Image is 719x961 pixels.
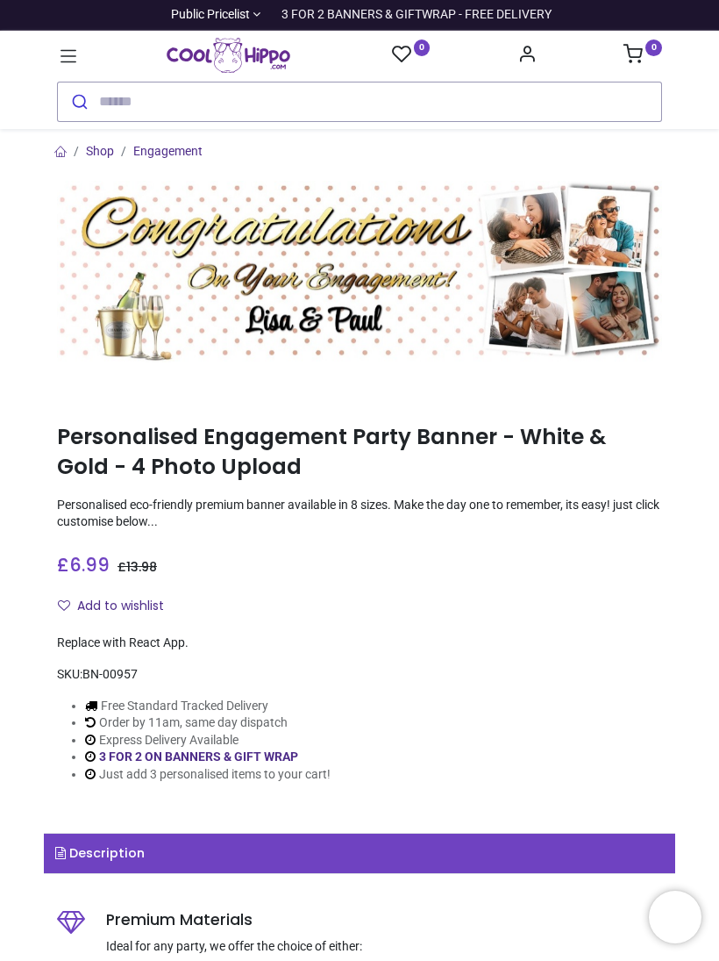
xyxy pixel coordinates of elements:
sup: 0 [645,39,662,56]
span: £ [57,552,110,577]
span: BN-00957 [82,667,138,681]
a: Shop [86,144,114,158]
span: Public Pricelist [171,6,250,24]
i: Add to wishlist [58,599,70,612]
p: Personalised eco-friendly premium banner available in 8 sizes. Make the day one to remember, its ... [57,497,662,531]
li: Express Delivery Available [85,732,331,749]
img: Cool Hippo [167,38,290,73]
li: Order by 11am, same day dispatch [85,714,331,732]
li: Free Standard Tracked Delivery [85,698,331,715]
span: £ [117,558,157,576]
button: Add to wishlistAdd to wishlist [57,592,179,621]
sup: 0 [414,39,431,56]
span: 13.98 [126,558,157,576]
a: 0 [392,44,431,66]
a: Description [44,834,675,874]
span: 6.99 [69,552,110,577]
h5: Premium Materials [106,909,662,931]
div: Replace with React App. [57,635,662,652]
a: Public Pricelist [167,6,261,24]
a: Account Info [517,49,537,63]
img: Personalised Engagement Party Banner - White & Gold - 4 Photo Upload [57,181,662,362]
a: Engagement [133,144,203,158]
div: SKU: [57,666,662,684]
iframe: Brevo live chat [649,891,701,943]
a: 0 [623,49,662,63]
a: Logo of Cool Hippo [167,38,290,73]
h1: Personalised Engagement Party Banner - White & Gold - 4 Photo Upload [57,422,662,483]
p: Ideal for any party, we offer the choice of either: [106,938,662,956]
button: Submit [58,82,99,121]
li: Just add 3 personalised items to your cart! [85,766,331,784]
a: 3 FOR 2 ON BANNERS & GIFT WRAP [99,749,298,764]
div: 3 FOR 2 BANNERS & GIFTWRAP - FREE DELIVERY [281,6,552,24]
